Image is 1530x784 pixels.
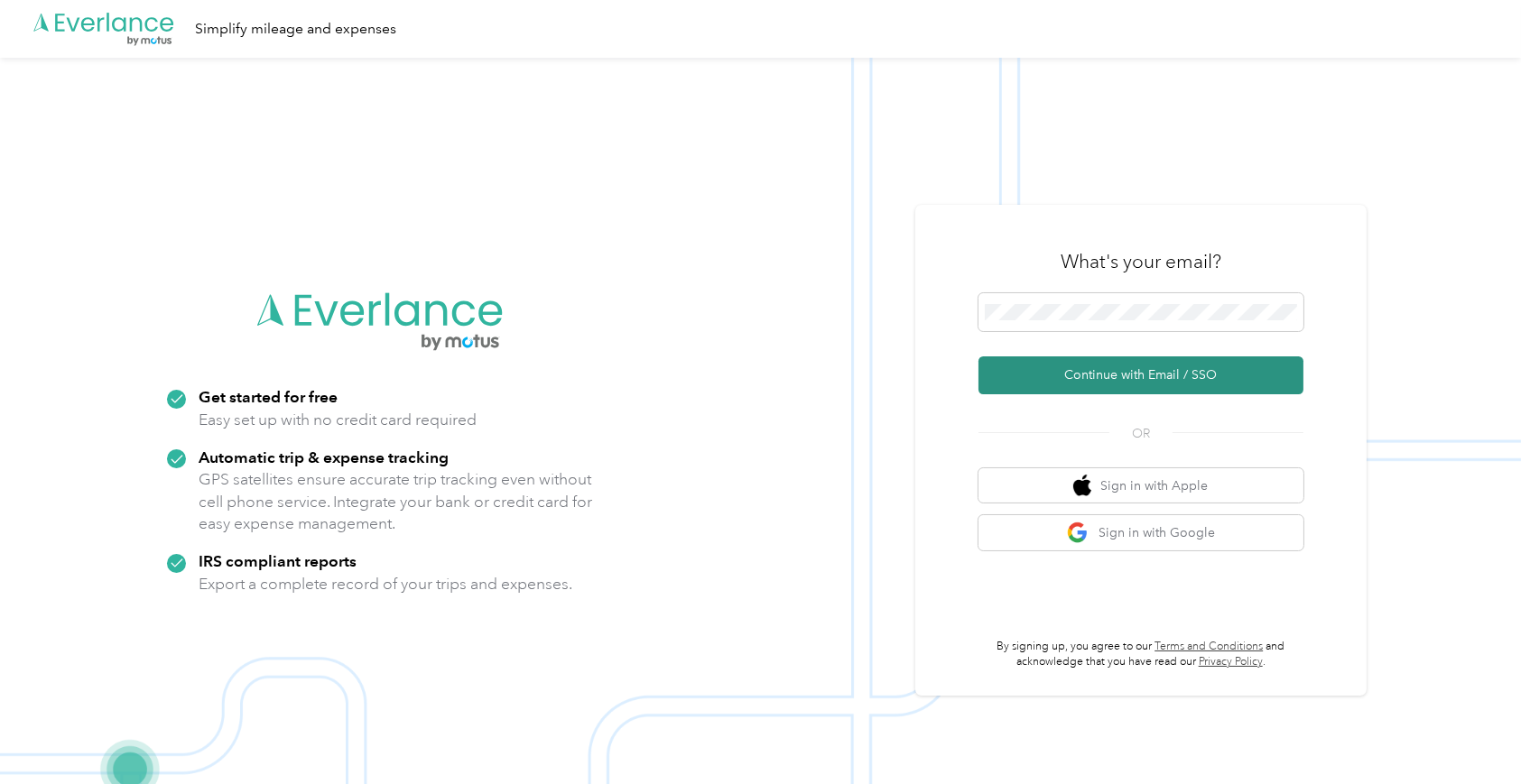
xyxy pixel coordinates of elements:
[1073,475,1091,497] img: apple logo
[1109,424,1173,443] span: OR
[1067,521,1090,544] img: google logo
[978,515,1303,550] button: google logoSign in with Google
[1061,249,1221,274] h3: What's your email?
[199,387,338,406] strong: Get started for free
[199,447,449,466] strong: Automatic trip & expense tracking
[1154,640,1263,653] a: Terms and Conditions
[978,356,1303,394] button: Continue with Email / SSO
[195,18,396,41] div: Simplify mileage and expenses
[978,639,1303,670] p: By signing up, you agree to our and acknowledge that you have read our .
[1199,655,1263,669] a: Privacy Policy
[199,551,357,570] strong: IRS compliant reports
[199,409,477,431] p: Easy set up with no credit card required
[199,468,593,535] p: GPS satellites ensure accurate trip tracking even without cell phone service. Integrate your bank...
[199,573,572,595] p: Export a complete record of your trips and expenses.
[978,468,1303,503] button: apple logoSign in with Apple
